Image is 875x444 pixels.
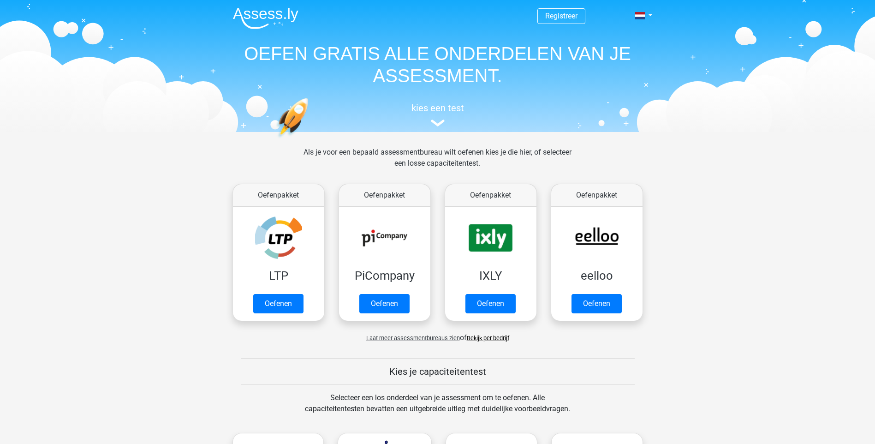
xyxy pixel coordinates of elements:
[467,335,509,342] a: Bekijk per bedrijf
[465,294,516,313] a: Oefenen
[276,98,344,181] img: oefenen
[366,335,460,342] span: Laat meer assessmentbureaus zien
[226,325,650,343] div: of
[431,120,445,126] img: assessment
[571,294,622,313] a: Oefenen
[241,366,635,377] h5: Kies je capaciteitentest
[226,102,650,127] a: kies een test
[545,12,577,20] a: Registreer
[296,147,579,180] div: Als je voor een bepaald assessmentbureau wilt oefenen kies je die hier, of selecteer een losse ca...
[296,392,579,426] div: Selecteer een los onderdeel van je assessment om te oefenen. Alle capaciteitentesten bevatten een...
[226,42,650,87] h1: OEFEN GRATIS ALLE ONDERDELEN VAN JE ASSESSMENT.
[253,294,304,313] a: Oefenen
[233,7,298,29] img: Assessly
[359,294,410,313] a: Oefenen
[226,102,650,114] h5: kies een test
